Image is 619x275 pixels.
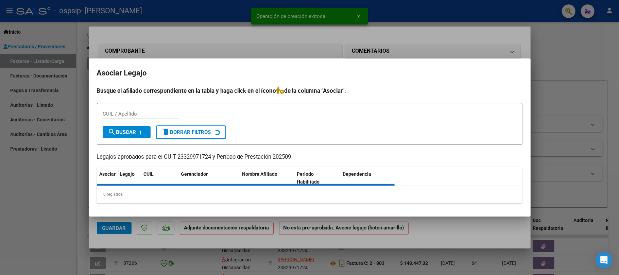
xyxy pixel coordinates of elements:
[162,128,170,136] mat-icon: delete
[97,167,117,189] datatable-header-cell: Asociar
[117,167,141,189] datatable-header-cell: Legajo
[178,167,240,189] datatable-header-cell: Gerenciador
[162,129,211,135] span: Borrar Filtros
[181,171,208,177] span: Gerenciador
[108,129,136,135] span: Buscar
[141,167,178,189] datatable-header-cell: CUIL
[120,171,135,177] span: Legajo
[343,171,371,177] span: Dependencia
[240,167,294,189] datatable-header-cell: Nombre Afiliado
[156,125,226,139] button: Borrar Filtros
[103,126,151,138] button: Buscar
[97,186,522,203] div: 0 registros
[596,252,612,268] div: Open Intercom Messenger
[97,86,522,95] h4: Busque el afiliado correspondiente en la tabla y haga click en el ícono de la columna "Asociar".
[294,167,340,189] datatable-header-cell: Periodo Habilitado
[97,67,522,80] h2: Asociar Legajo
[340,167,395,189] datatable-header-cell: Dependencia
[108,128,116,136] mat-icon: search
[242,171,278,177] span: Nombre Afiliado
[100,171,116,177] span: Asociar
[97,153,522,161] p: Legajos aprobados para el CUIT 23329971724 y Período de Prestación 202509
[297,171,320,185] span: Periodo Habilitado
[144,171,154,177] span: CUIL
